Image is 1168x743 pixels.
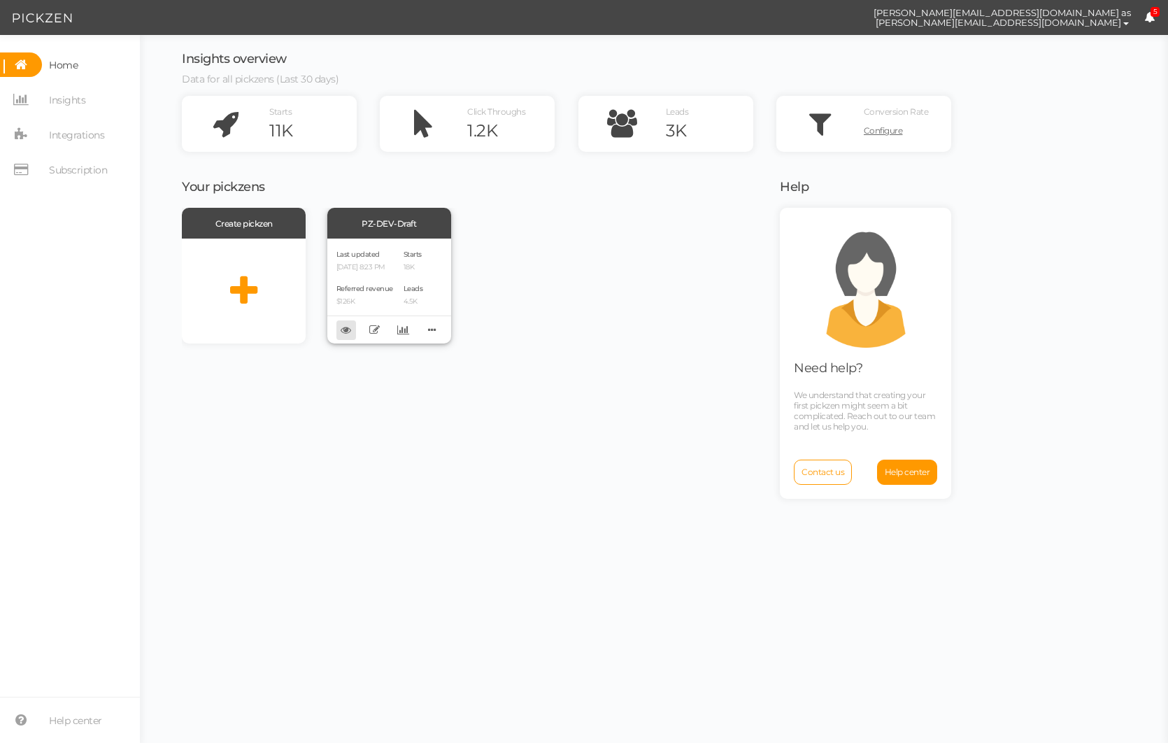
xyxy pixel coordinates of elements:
[336,263,393,272] p: [DATE] 8:23 PM
[876,17,1121,28] span: [PERSON_NAME][EMAIL_ADDRESS][DOMAIN_NAME]
[864,125,903,136] span: Configure
[874,8,1131,17] span: [PERSON_NAME][EMAIL_ADDRESS][DOMAIN_NAME] as
[860,1,1144,34] button: [PERSON_NAME][EMAIL_ADDRESS][DOMAIN_NAME] as [PERSON_NAME][EMAIL_ADDRESS][DOMAIN_NAME]
[802,467,844,477] span: Contact us
[780,179,809,194] span: Help
[182,51,287,66] span: Insights overview
[49,54,78,76] span: Home
[794,360,862,376] span: Need help?
[336,297,393,306] p: $126K
[336,284,393,293] span: Referred revenue
[836,6,860,30] img: d72b7d863f6005cc4e963d3776029e7f
[404,263,423,272] p: 18K
[404,284,423,293] span: Leads
[269,106,292,117] span: Starts
[336,250,380,259] span: Last updated
[1151,7,1160,17] span: 5
[49,159,107,181] span: Subscription
[803,222,929,348] img: support.png
[864,120,951,141] a: Configure
[794,390,935,432] span: We understand that creating your first pickzen might seem a bit complicated. Reach out to our tea...
[215,218,273,229] span: Create pickzen
[49,709,102,732] span: Help center
[864,106,929,117] span: Conversion Rate
[404,250,422,259] span: Starts
[467,120,555,141] div: 1.2K
[269,120,357,141] div: 11K
[49,124,104,146] span: Integrations
[182,179,265,194] span: Your pickzens
[49,89,85,111] span: Insights
[13,10,72,27] img: Pickzen logo
[327,208,451,239] div: PZ-DEV-Draft
[877,460,938,485] a: Help center
[182,73,339,85] span: Data for all pickzens (Last 30 days)
[885,467,930,477] span: Help center
[666,106,689,117] span: Leads
[327,239,451,344] div: Last updated [DATE] 8:23 PM Referred revenue $126K Starts 18K Leads 4.5K
[467,106,525,117] span: Click Throughs
[404,297,423,306] p: 4.5K
[666,120,753,141] div: 3K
